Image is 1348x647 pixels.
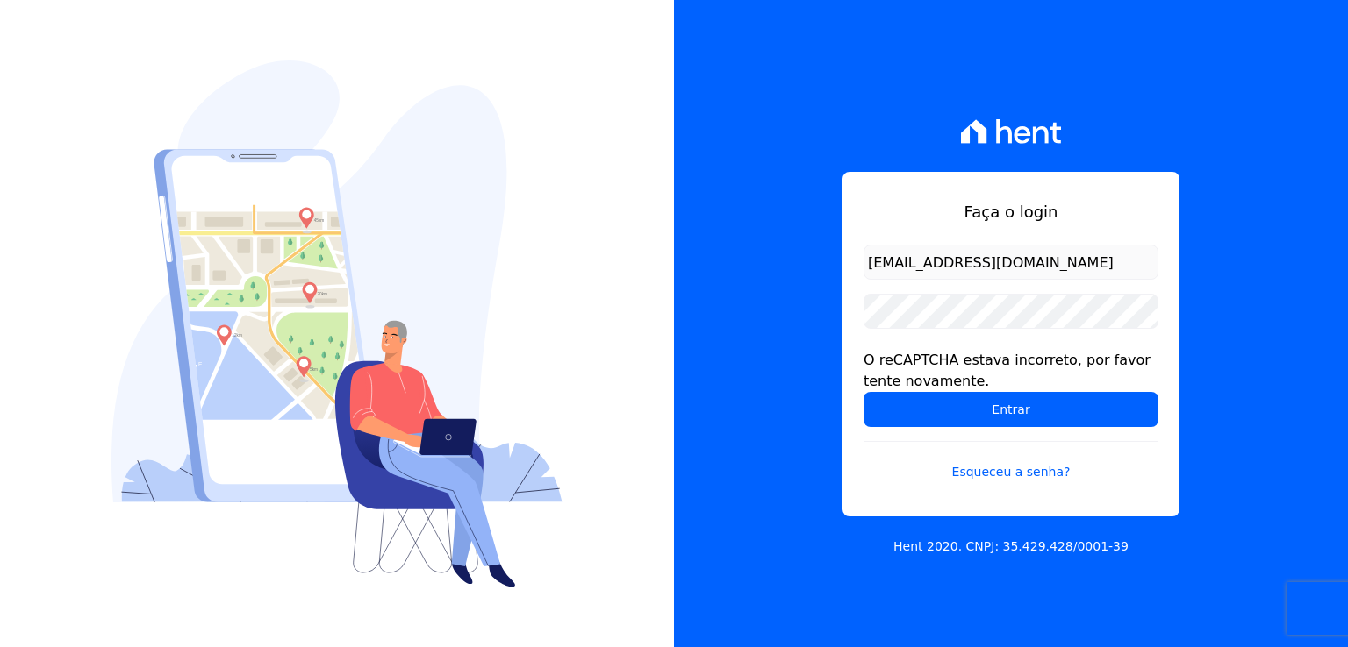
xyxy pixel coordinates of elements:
[864,350,1158,392] div: O reCAPTCHA estava incorreto, por favor tente novamente.
[864,392,1158,427] input: Entrar
[893,537,1129,556] p: Hent 2020. CNPJ: 35.429.428/0001-39
[864,200,1158,224] h1: Faça o login
[111,60,563,587] img: Login
[864,441,1158,481] a: Esqueceu a senha?
[864,245,1158,280] input: Email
